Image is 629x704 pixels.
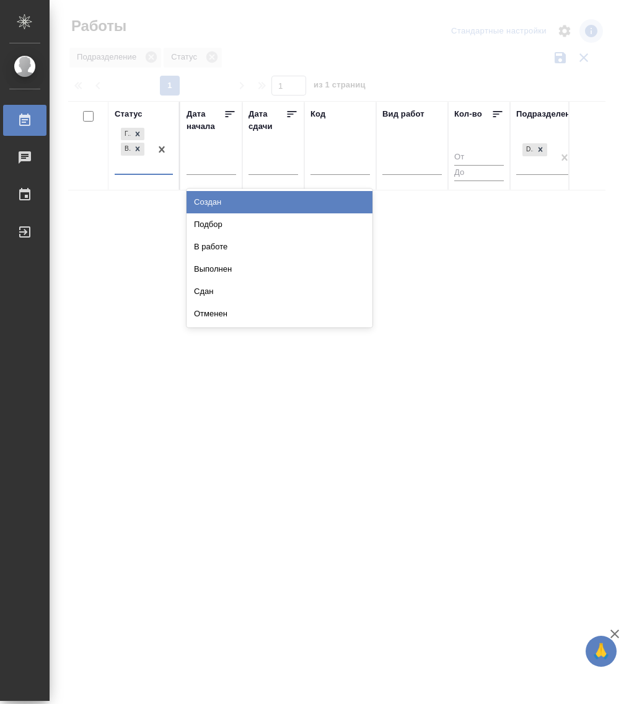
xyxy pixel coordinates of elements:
[120,127,146,142] div: Готов к работе, В ожидании
[187,191,372,213] div: Создан
[187,280,372,303] div: Сдан
[187,258,372,280] div: Выполнен
[521,142,548,158] div: DTPlight
[187,108,224,133] div: Дата начала
[310,108,325,120] div: Код
[121,143,131,156] div: В ожидании
[120,141,146,157] div: Готов к работе, В ожидании
[586,636,617,667] button: 🙏
[516,108,580,120] div: Подразделение
[522,143,534,156] div: DTPlight
[382,108,424,120] div: Вид работ
[121,128,131,141] div: Готов к работе
[454,165,504,180] input: До
[454,150,504,166] input: От
[187,303,372,325] div: Отменен
[115,108,143,120] div: Статус
[591,638,612,664] span: 🙏
[187,236,372,258] div: В работе
[249,108,286,133] div: Дата сдачи
[454,108,482,120] div: Кол-во
[187,213,372,236] div: Подбор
